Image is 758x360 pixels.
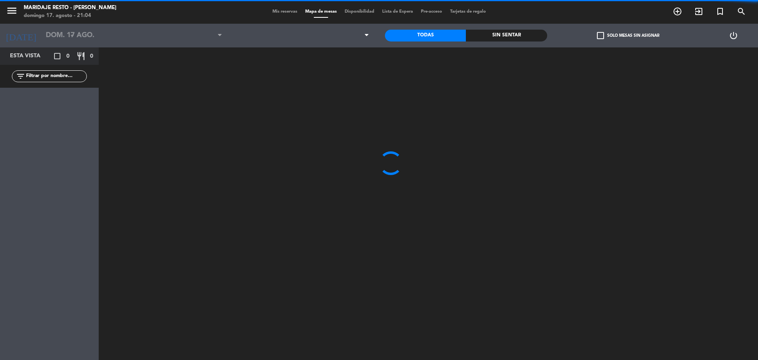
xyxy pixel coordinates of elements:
[597,32,604,39] span: check_box_outline_blank
[597,32,659,39] label: Solo mesas sin asignar
[737,7,746,16] i: search
[417,9,446,14] span: Pre-acceso
[16,72,25,81] i: filter_list
[68,31,77,40] i: arrow_drop_down
[466,30,547,41] div: Sin sentar
[301,9,341,14] span: Mapa de mesas
[25,72,86,81] input: Filtrar por nombre...
[4,51,57,61] div: Esta vista
[268,9,301,14] span: Mis reservas
[341,9,378,14] span: Disponibilidad
[385,30,466,41] div: Todas
[66,52,69,61] span: 0
[694,7,704,16] i: exit_to_app
[446,9,490,14] span: Tarjetas de regalo
[24,4,116,12] div: Maridaje Resto - [PERSON_NAME]
[53,51,62,61] i: crop_square
[378,9,417,14] span: Lista de Espera
[715,7,725,16] i: turned_in_not
[76,51,86,61] i: restaurant
[6,5,18,17] i: menu
[729,31,738,40] i: power_settings_new
[90,52,93,61] span: 0
[6,5,18,19] button: menu
[673,7,682,16] i: add_circle_outline
[24,12,116,20] div: domingo 17. agosto - 21:04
